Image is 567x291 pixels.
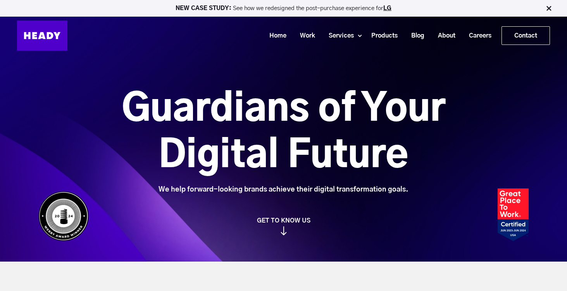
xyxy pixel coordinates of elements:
a: About [428,29,459,43]
a: Careers [459,29,495,43]
a: Blog [402,29,428,43]
img: Heady_Logo_Web-01 (1) [17,21,67,51]
img: Heady_WebbyAward_Winner-4 [38,191,89,241]
h1: Guardians of Your Digital Future [78,86,489,179]
a: Work [290,29,319,43]
a: Services [319,29,358,43]
img: Close Bar [545,5,553,12]
div: Navigation Menu [75,26,550,45]
p: See how we redesigned the post-purchase experience for [3,5,564,11]
div: We help forward-looking brands achieve their digital transformation goals. [78,185,489,194]
a: Home [260,29,290,43]
strong: NEW CASE STUDY: [176,5,233,11]
a: Contact [502,27,550,45]
a: GET TO KNOW US [34,217,533,235]
a: Products [362,29,402,43]
img: Heady_2023_Certification_Badge [498,188,529,241]
a: LG [383,5,391,11]
img: arrow_down [281,226,287,235]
